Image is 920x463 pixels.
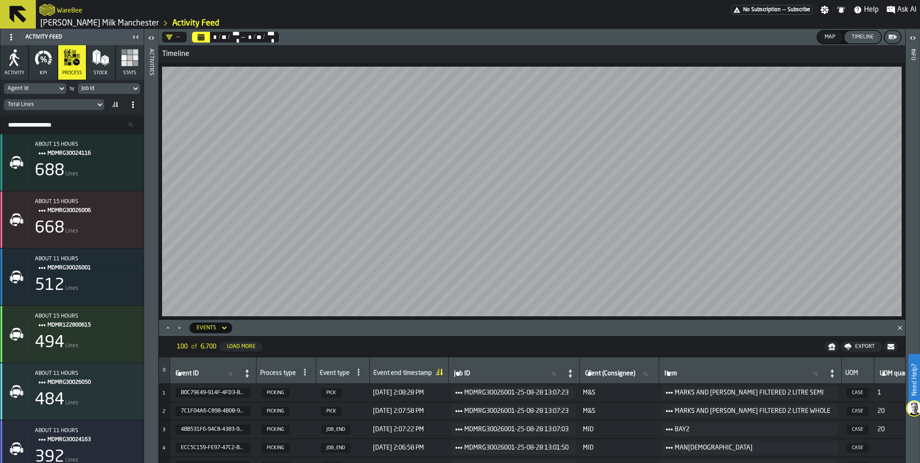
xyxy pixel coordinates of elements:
span: PICKING [261,388,290,398]
span: Lines [65,228,78,234]
span: Lines [65,171,78,177]
header: Activities [144,29,158,463]
button: button- [885,31,901,43]
span: Stats [123,70,136,76]
a: link-to-/wh/i/b09612b5-e9f1-4a3a-b0a4-784729d61419/feed/0549eee4-c428-441c-8388-bb36cec72d2b [172,18,219,28]
span: Lines [65,343,78,349]
button: button-Export [841,341,882,352]
div: 494 [35,334,64,352]
span: Lines [65,400,78,406]
div: / [218,34,221,41]
span: PICKING [261,407,290,416]
input: label [583,368,655,380]
span: Subscribe [787,7,810,13]
div: Start: 8/28/2025, 4:32:59 AM - End: 8/28/2025, 2:08:28 PM [35,256,137,262]
div: about 15 hours [35,199,137,205]
div: Map [821,34,839,40]
span: Ask AI [897,4,916,15]
span: JOB_END [321,443,351,453]
input: label [174,368,240,380]
div: 512 [35,276,64,294]
span: 3 [163,428,165,433]
div: Load More [223,344,259,350]
label: button-toggle-Ask AI [883,4,920,15]
div: Select date range [256,34,262,41]
span: 100 [177,343,188,350]
div: Start: 8/28/2025, 4:31:59 AM - End: 8/28/2025, 12:30:53 PM [35,428,137,434]
button: Select date range [192,32,210,42]
span: PICKING [261,443,290,453]
span: # [163,367,166,374]
span: B0C79E49-914F-4FD3-B128-F2A77DAB40F9 [175,388,251,398]
div: DropdownMenuValue- [166,34,180,41]
div: stat- [0,249,144,305]
button: button- [884,341,898,352]
label: button-toggle-Settings [817,5,833,14]
div: Title [35,370,137,387]
span: 4BB531F6-94C8-4383-9FD9-9159AF400D0C [175,425,251,434]
div: Select date range [211,34,218,41]
span: [DATE] 2:07:22 PM [373,426,445,433]
div: Start: 8/28/2025, 12:29:55 AM - End: 8/28/2025, 2:06:20 PM [35,313,137,319]
span: 4 [163,446,165,451]
button: button-Load More [220,342,263,352]
span: MARKS AND [PERSON_NAME] FILTERED 2 LITRE SEMI [675,387,830,398]
button: button-Map [817,31,843,43]
span: label [454,370,470,377]
div: stat- [0,306,144,362]
a: link-to-/wh/i/b09612b5-e9f1-4a3a-b0a4-784729d61419/pricing/ [731,5,813,15]
div: / [252,34,256,41]
div: / [227,34,231,41]
span: MAN[DEMOGRAPHIC_DATA] [675,442,830,453]
span: — [783,7,786,13]
span: CASE [847,425,869,434]
span: MDMRG30026001 [47,263,129,273]
div: Start: 8/28/2025, 4:29:32 AM - End: 8/28/2025, 12:36:08 PM [35,370,137,377]
div: Select date range [230,30,240,44]
div: 668 [35,219,64,237]
div: Timeline [158,45,905,63]
div: Select date range [246,34,252,41]
nav: Breadcrumb [39,18,478,29]
div: Title [35,199,137,216]
span: MID [583,444,655,451]
div: Select date range [221,34,227,41]
div: DropdownMenuValue-eventsCount [8,102,92,108]
span: 7C1F04A6-C898-4B0B-937D-7B71E01B63F3 [175,406,251,416]
span: No Subscription [743,7,781,13]
span: M&S [583,389,655,396]
div: Select date range [265,30,275,44]
label: button-toggle-Notifications [833,5,849,14]
label: button-toggle-Close me [129,32,142,42]
button: Minimize [174,323,185,332]
div: Timeline [848,34,877,40]
div: about 15 hours [35,313,137,319]
div: ButtonLoadMore-Load More-Prev-First-Last [170,340,270,354]
div: Event type [320,370,350,378]
h2: Sub Title [57,5,82,14]
span: MDMRG30026050 [47,378,129,387]
header: Info [906,29,920,463]
span: CASE [847,443,869,453]
div: Title [35,313,137,330]
div: about 11 hours [35,428,137,434]
label: button-toggle-Open [907,31,919,47]
div: DropdownMenuValue- [162,32,187,42]
span: [DATE] 2:07:58 PM [373,408,445,415]
div: about 11 hours [35,256,137,262]
a: logo-header [39,2,55,18]
div: Event end timestamp [373,370,432,378]
span: MDMRG30024116 [47,149,129,158]
div: Title [35,141,137,158]
div: Activity Feed [2,30,129,44]
span: PICKING [261,425,290,434]
span: JOB_END [321,425,351,434]
span: MDMRG30026006 [47,206,129,216]
div: / [262,34,265,41]
span: Help [864,4,879,15]
div: 484 [35,391,64,409]
span: MDMRG30026001-25-08-28 13:07:23 [464,406,569,416]
div: Start: 8/28/2025, 12:29:58 AM - End: 8/28/2025, 12:31:53 PM [35,141,137,148]
span: KPI [40,70,47,76]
